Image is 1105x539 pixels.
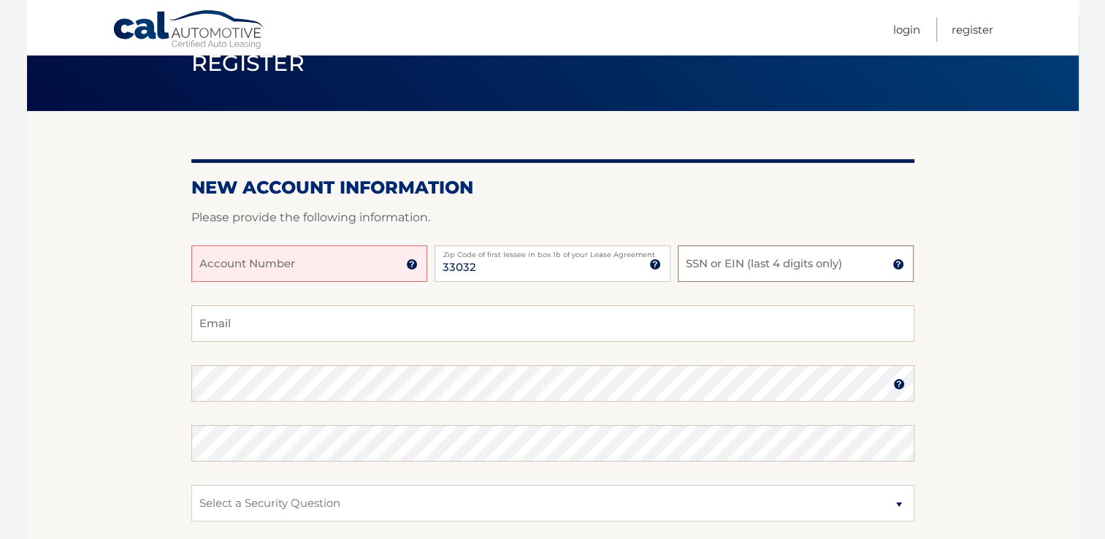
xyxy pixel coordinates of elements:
[191,245,427,282] input: Account Number
[649,259,661,270] img: tooltip.svg
[893,378,905,390] img: tooltip.svg
[112,9,266,52] a: Cal Automotive
[191,177,914,199] h2: New Account Information
[893,18,920,42] a: Login
[952,18,993,42] a: Register
[191,50,305,77] span: Register
[892,259,904,270] img: tooltip.svg
[191,305,914,342] input: Email
[678,245,914,282] input: SSN or EIN (last 4 digits only)
[406,259,418,270] img: tooltip.svg
[191,207,914,228] p: Please provide the following information.
[435,245,670,257] label: Zip Code of first lessee in box 1b of your Lease Agreement
[435,245,670,282] input: Zip Code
